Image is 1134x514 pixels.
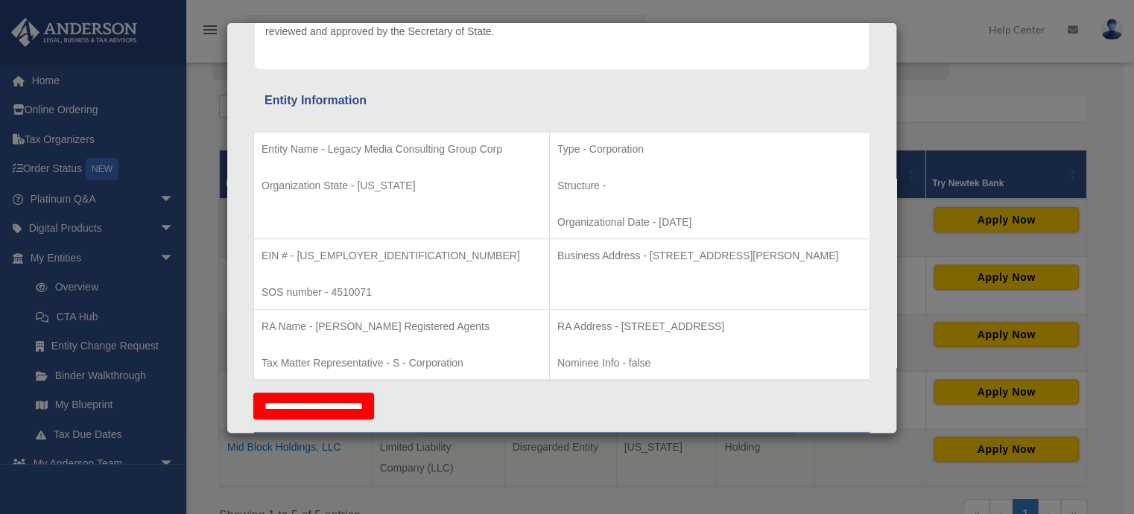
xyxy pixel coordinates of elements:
p: RA Name - [PERSON_NAME] Registered Agents [262,317,542,336]
p: Type - Corporation [557,140,862,159]
p: Nominee Info - false [557,354,862,372]
p: Organization State - [US_STATE] [262,177,542,195]
p: Tax Matter Representative - S - Corporation [262,354,542,372]
p: RA Address - [STREET_ADDRESS] [557,317,862,336]
th: Tax Information [254,432,870,469]
p: Organizational Date - [DATE] [557,213,862,232]
p: Structure - [557,177,862,195]
p: EIN # - [US_EMPLOYER_IDENTIFICATION_NUMBER] [262,247,542,265]
p: SOS number - 4510071 [262,283,542,302]
div: Entity Information [265,90,859,111]
p: Business Address - [STREET_ADDRESS][PERSON_NAME] [557,247,862,265]
p: Entity Name - Legacy Media Consulting Group Corp [262,140,542,159]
